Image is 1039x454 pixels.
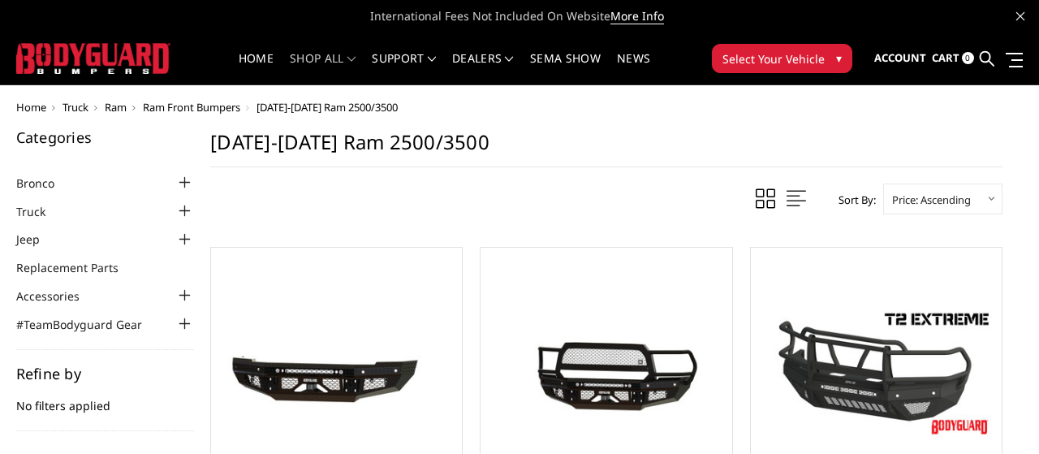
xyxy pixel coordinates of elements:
a: Ram Front Bumpers [143,100,240,115]
a: Dealers [452,53,514,84]
a: Replacement Parts [16,259,139,276]
a: Support [372,53,436,84]
a: shop all [290,53,356,84]
h5: Categories [16,130,195,145]
a: News [617,53,650,84]
a: Account [874,37,926,80]
span: Account [874,50,926,65]
label: Sort By: [830,188,876,212]
a: Truck [16,203,66,220]
a: Bronco [16,175,75,192]
span: ▾ [836,50,842,67]
a: Truck [63,100,88,115]
a: SEMA Show [530,53,601,84]
a: Home [16,100,46,115]
a: Jeep [16,231,60,248]
a: Accessories [16,288,100,305]
span: Cart [932,50,959,65]
a: Ram [105,100,127,115]
img: BODYGUARD BUMPERS [16,43,170,73]
a: Cart 0 [932,37,974,80]
a: Home [239,53,274,84]
span: Select Your Vehicle [722,50,825,67]
button: Select Your Vehicle [712,44,852,73]
h1: [DATE]-[DATE] Ram 2500/3500 [210,130,1002,167]
span: 0 [962,52,974,64]
a: #TeamBodyguard Gear [16,316,162,333]
div: No filters applied [16,366,195,431]
h5: Refine by [16,366,195,381]
a: More Info [610,8,664,24]
span: [DATE]-[DATE] Ram 2500/3500 [257,100,398,115]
